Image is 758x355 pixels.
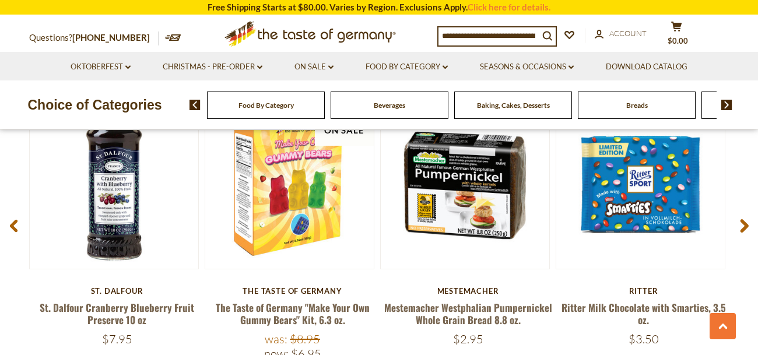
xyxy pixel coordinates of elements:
[480,61,574,73] a: Seasons & Occasions
[71,61,131,73] a: Oktoberfest
[40,300,194,327] a: St. Dalfour Cranberry Blueberry Fruit Preserve 10 oz
[366,61,448,73] a: Food By Category
[380,286,556,296] div: Mestemacher
[668,36,688,45] span: $0.00
[556,286,731,296] div: Ritter
[381,100,549,269] img: Mestemacher Westphalian Pumpernickel
[374,101,405,110] a: Beverages
[72,32,150,43] a: [PHONE_NUMBER]
[238,101,294,110] a: Food By Category
[205,100,374,269] img: The Taste of Germany "Make Your Own Gummy Bears" Kit, 6.3 oz.
[468,2,550,12] a: Click here for details.
[606,61,687,73] a: Download Catalog
[205,286,380,296] div: The Taste of Germany
[562,300,726,327] a: Ritter Milk Chocolate with Smarties, 3.5 oz.
[629,332,659,346] span: $3.50
[384,300,552,327] a: Mestemacher Westphalian Pumpernickel Whole Grain Bread 8.8 oz.
[556,100,725,269] img: Ritter Milk Chocolate with Smarties
[453,332,483,346] span: $2.95
[290,332,320,346] span: $8.95
[216,300,370,327] a: The Taste of Germany "Make Your Own Gummy Bears" Kit, 6.3 oz.
[30,100,198,269] img: St. Dalfour Cranberry Blueberry Fruit Preserve 10 oz
[659,21,694,50] button: $0.00
[102,332,132,346] span: $7.95
[265,332,287,346] label: Was:
[29,30,159,45] p: Questions?
[721,100,732,110] img: next arrow
[163,61,262,73] a: Christmas - PRE-ORDER
[294,61,334,73] a: On Sale
[595,27,647,40] a: Account
[609,29,647,38] span: Account
[477,101,550,110] a: Baking, Cakes, Desserts
[626,101,648,110] a: Breads
[189,100,201,110] img: previous arrow
[29,286,205,296] div: St. Dalfour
